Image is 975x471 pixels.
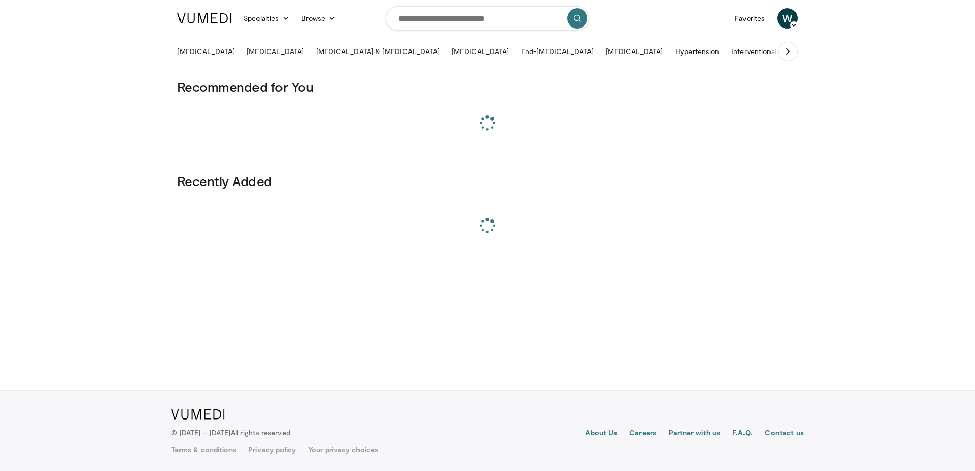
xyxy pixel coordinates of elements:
a: About Us [585,428,618,440]
a: Favorites [729,8,771,29]
a: Interventional Nephrology [725,41,822,62]
h3: Recently Added [177,173,798,189]
a: End-[MEDICAL_DATA] [515,41,600,62]
a: Browse [295,8,342,29]
a: [MEDICAL_DATA] [446,41,515,62]
a: Privacy policy [248,444,296,455]
a: Careers [629,428,656,440]
a: Contact us [765,428,804,440]
a: [MEDICAL_DATA] [241,41,310,62]
h3: Recommended for You [177,78,798,95]
a: Partner with us [669,428,720,440]
a: Terms & conditions [171,444,236,455]
a: [MEDICAL_DATA] [171,41,241,62]
p: © [DATE] – [DATE] [171,428,291,438]
span: All rights reserved [230,428,290,437]
img: VuMedi Logo [171,409,225,420]
a: W [777,8,798,29]
a: [MEDICAL_DATA] [600,41,669,62]
a: Hypertension [669,41,725,62]
img: VuMedi Logo [177,13,232,23]
input: Search topics, interventions [386,6,589,31]
a: [MEDICAL_DATA] & [MEDICAL_DATA] [310,41,446,62]
a: F.A.Q. [732,428,753,440]
a: Your privacy choices [308,444,378,455]
a: Specialties [238,8,295,29]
